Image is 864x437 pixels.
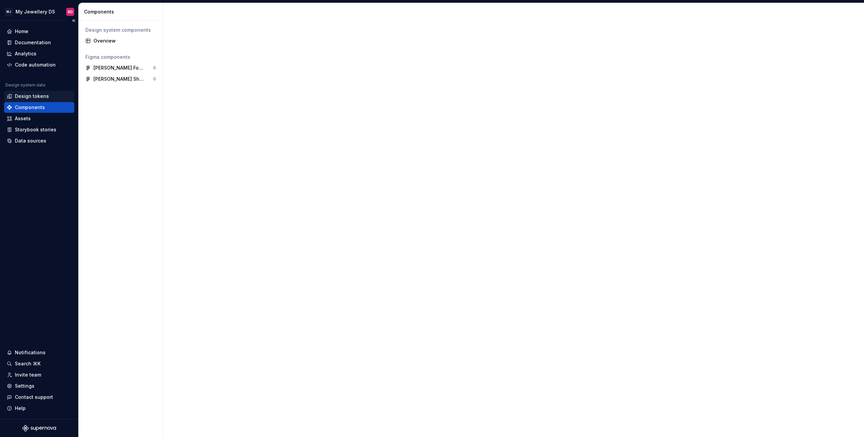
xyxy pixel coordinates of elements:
a: Assets [4,113,74,124]
div: Design system components [85,27,156,33]
a: Components [4,102,74,113]
a: Documentation [4,37,74,48]
div: Design tokens [15,93,49,100]
div: Storybook stories [15,126,56,133]
button: MJMy Jewellery DSBD [1,4,77,19]
div: Components [84,8,160,15]
a: Analytics [4,48,74,59]
div: 0 [153,65,156,71]
button: Contact support [4,392,74,403]
a: Invite team [4,369,74,380]
button: Collapse sidebar [69,16,78,25]
div: Home [15,28,28,35]
a: Storybook stories [4,124,74,135]
a: Overview [83,35,159,46]
div: Figma components [85,54,156,60]
div: Assets [15,115,31,122]
div: Contact support [15,394,53,401]
a: [PERSON_NAME] Foundations0 [83,62,159,73]
a: Settings [4,381,74,391]
button: Notifications [4,347,74,358]
a: Design tokens [4,91,74,102]
div: Settings [15,383,34,389]
button: Help [4,403,74,414]
div: Notifications [15,349,46,356]
a: [PERSON_NAME] Shared components0 [83,74,159,84]
div: [PERSON_NAME] Foundations [93,65,144,71]
a: Code automation [4,59,74,70]
div: Code automation [15,61,56,68]
div: My Jewellery DS [16,8,55,15]
div: Design system data [5,82,45,88]
div: Invite team [15,371,41,378]
button: Search ⌘K [4,358,74,369]
svg: Supernova Logo [22,425,56,432]
div: Documentation [15,39,51,46]
div: BD [68,9,73,15]
div: [PERSON_NAME] Shared components [93,76,144,82]
div: 0 [153,76,156,82]
div: Overview [93,37,156,44]
div: MJ [5,8,13,16]
a: Home [4,26,74,37]
div: Help [15,405,26,412]
div: Analytics [15,50,36,57]
div: Data sources [15,137,46,144]
a: Data sources [4,135,74,146]
div: Search ⌘K [15,360,40,367]
div: Components [15,104,45,111]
